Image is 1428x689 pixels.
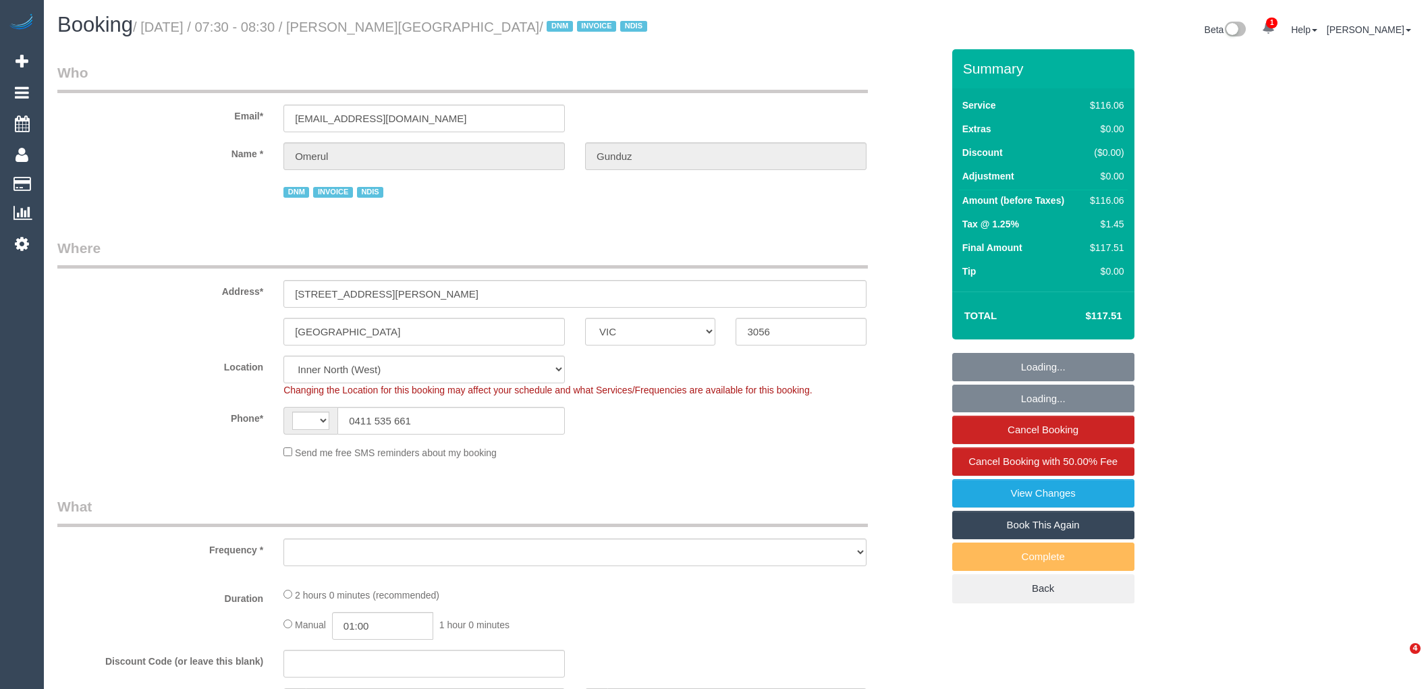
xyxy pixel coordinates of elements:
[577,21,616,32] span: INVOICE
[283,142,565,170] input: First Name*
[962,146,1003,159] label: Discount
[47,356,273,374] label: Location
[962,169,1014,183] label: Adjustment
[357,187,383,198] span: NDIS
[963,61,1128,76] h3: Summary
[47,587,273,605] label: Duration
[968,456,1118,467] span: Cancel Booking with 50.00% Fee
[283,105,565,132] input: Email*
[47,539,273,557] label: Frequency *
[295,447,497,458] span: Send me free SMS reminders about my booking
[295,590,439,601] span: 2 hours 0 minutes (recommended)
[283,385,812,395] span: Changing the Location for this booking may affect your schedule and what Services/Frequencies are...
[1327,24,1411,35] a: [PERSON_NAME]
[585,142,867,170] input: Last Name*
[1084,217,1124,231] div: $1.45
[47,142,273,161] label: Name *
[620,21,647,32] span: NDIS
[57,497,868,527] legend: What
[337,407,565,435] input: Phone*
[1084,241,1124,254] div: $117.51
[47,280,273,298] label: Address*
[295,619,326,630] span: Manual
[547,21,572,32] span: DNM
[964,310,997,321] strong: Total
[439,619,510,630] span: 1 hour 0 minutes
[962,217,1019,231] label: Tax @ 1.25%
[952,416,1134,444] a: Cancel Booking
[1045,310,1122,322] h4: $117.51
[1266,18,1278,28] span: 1
[962,122,991,136] label: Extras
[1382,643,1415,676] iframe: Intercom live chat
[952,574,1134,603] a: Back
[57,238,868,269] legend: Where
[952,447,1134,476] a: Cancel Booking with 50.00% Fee
[952,479,1134,507] a: View Changes
[313,187,352,198] span: INVOICE
[1224,22,1246,39] img: New interface
[1084,146,1124,159] div: ($0.00)
[962,241,1022,254] label: Final Amount
[736,318,866,346] input: Post Code*
[283,318,565,346] input: Suburb*
[47,407,273,425] label: Phone*
[952,511,1134,539] a: Book This Again
[8,13,35,32] img: Automaid Logo
[539,20,651,34] span: /
[1084,122,1124,136] div: $0.00
[133,20,651,34] small: / [DATE] / 07:30 - 08:30 / [PERSON_NAME][GEOGRAPHIC_DATA]
[1255,13,1282,43] a: 1
[283,187,309,198] span: DNM
[1084,169,1124,183] div: $0.00
[962,265,977,278] label: Tip
[47,650,273,668] label: Discount Code (or leave this blank)
[57,13,133,36] span: Booking
[57,63,868,93] legend: Who
[1084,194,1124,207] div: $116.06
[1291,24,1317,35] a: Help
[962,194,1064,207] label: Amount (before Taxes)
[1084,99,1124,112] div: $116.06
[47,105,273,123] label: Email*
[1410,643,1421,654] span: 4
[1205,24,1246,35] a: Beta
[1084,265,1124,278] div: $0.00
[962,99,996,112] label: Service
